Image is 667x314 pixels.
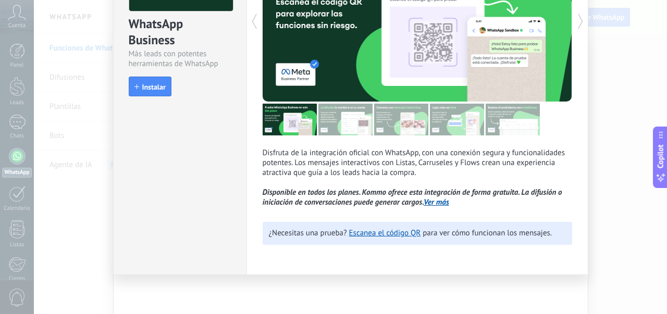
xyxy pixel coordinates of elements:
span: Copilot [656,144,666,168]
div: Más leads con potentes herramientas de WhatsApp [129,49,231,69]
span: para ver cómo funcionan los mensajes. [423,228,552,238]
button: Instalar [129,77,171,96]
img: tour_image_7a4924cebc22ed9e3259523e50fe4fd6.png [263,104,317,135]
img: tour_image_cc377002d0016b7ebaeb4dbe65cb2175.png [486,104,540,135]
span: ¿Necesitas una prueba? [269,228,347,238]
img: tour_image_1009fe39f4f058b759f0df5a2b7f6f06.png [374,104,428,135]
a: Ver más [424,197,449,207]
i: Disponible en todos los planes. Kommo ofrece esta integración de forma gratuita. La difusión o in... [263,187,562,207]
div: WhatsApp Business [129,16,231,49]
span: Instalar [142,83,166,91]
img: tour_image_62c9952fc9cf984da8d1d2aa2c453724.png [430,104,484,135]
img: tour_image_cc27419dad425b0ae96c2716632553fa.png [318,104,373,135]
a: Escanea el código QR [349,228,421,238]
p: Disfruta de la integración oficial con WhatsApp, con una conexión segura y funcionalidades potent... [263,148,572,207]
